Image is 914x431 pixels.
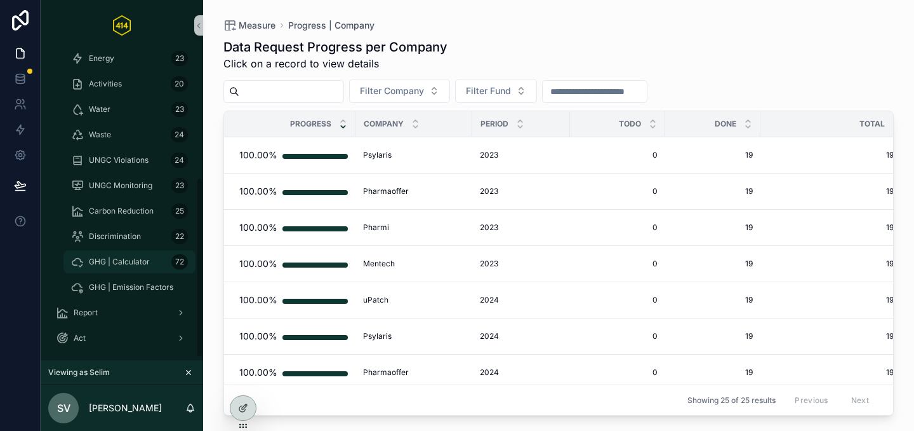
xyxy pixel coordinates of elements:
a: 19 [673,367,753,378]
div: 100.00% [239,360,277,385]
a: 2023 [480,222,562,233]
span: Todo [619,119,641,129]
a: 19 [761,367,894,378]
a: UNGC Monitoring23 [63,174,195,197]
a: 0 [578,150,658,160]
h1: Data Request Progress per Company [223,38,447,56]
span: Click on a record to view details [223,56,447,71]
a: Pharmaoffer [363,367,465,378]
a: Carbon Reduction25 [63,200,195,222]
a: Pharmi [363,222,465,233]
a: Psylaris [363,331,465,341]
span: Pharmaoffer [363,367,409,378]
a: 19 [761,222,894,233]
a: 19 [673,259,753,269]
a: Pharmaoffer [363,186,465,196]
span: Done [715,119,736,129]
a: 2024 [480,367,562,378]
div: 72 [171,254,188,270]
div: 24 [171,127,188,142]
span: Energy [89,53,114,64]
span: GHG | Calculator [89,257,150,267]
span: GHG | Emission Factors [89,282,173,292]
a: 0 [578,331,658,341]
a: 19 [673,331,753,341]
span: Showing 25 of 25 results [687,395,776,406]
div: 22 [171,229,188,244]
a: 19 [761,295,894,305]
a: 2024 [480,295,562,305]
div: 23 [171,178,188,193]
a: Progress | Company [288,19,374,32]
span: Period [480,119,508,129]
div: 25 [171,203,188,219]
span: Pharmaoffer [363,186,409,196]
span: Psylaris [363,150,392,160]
span: Mentech [363,259,395,269]
span: 2024 [480,295,499,305]
span: SV [57,400,70,416]
button: Select Button [349,79,450,103]
a: 19 [761,331,894,341]
span: Company [364,119,404,129]
span: Waste [89,130,111,140]
span: UNGC Violations [89,155,149,165]
span: UNGC Monitoring [89,181,152,191]
span: Act [74,333,86,343]
p: [PERSON_NAME] [89,402,162,414]
button: Select Button [455,79,537,103]
a: 2023 [480,259,562,269]
a: 0 [578,367,658,378]
div: 100.00% [239,179,277,204]
a: 19 [761,186,894,196]
a: 0 [578,222,658,233]
a: Psylaris [363,150,465,160]
a: 100.00% [239,215,348,240]
span: 2023 [480,150,498,160]
span: Filter Fund [466,85,511,97]
div: 23 [171,51,188,66]
a: GHG | Emission Factors [63,276,195,299]
div: 20 [171,76,188,92]
div: 23 [171,102,188,117]
a: 0 [578,186,658,196]
span: Report [74,308,98,318]
a: 0 [578,259,658,269]
a: Act [48,327,195,350]
span: 2024 [480,367,499,378]
a: 100.00% [239,287,348,313]
a: Discrimination22 [63,225,195,248]
span: 19 [761,259,894,269]
a: 100.00% [239,360,348,385]
a: 19 [673,295,753,305]
a: 100.00% [239,179,348,204]
span: Progress [290,119,331,129]
a: Measure [223,19,275,32]
a: 19 [673,150,753,160]
span: Filter Company [360,85,424,97]
a: 19 [761,150,894,160]
a: 19 [673,186,753,196]
span: Total [859,119,885,129]
div: scrollable content [41,51,203,360]
span: 2023 [480,186,498,196]
div: 100.00% [239,324,277,349]
a: 0 [578,295,658,305]
a: Water23 [63,98,195,121]
a: Waste24 [63,123,195,146]
span: 2023 [480,222,498,233]
span: Pharmi [363,222,389,233]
